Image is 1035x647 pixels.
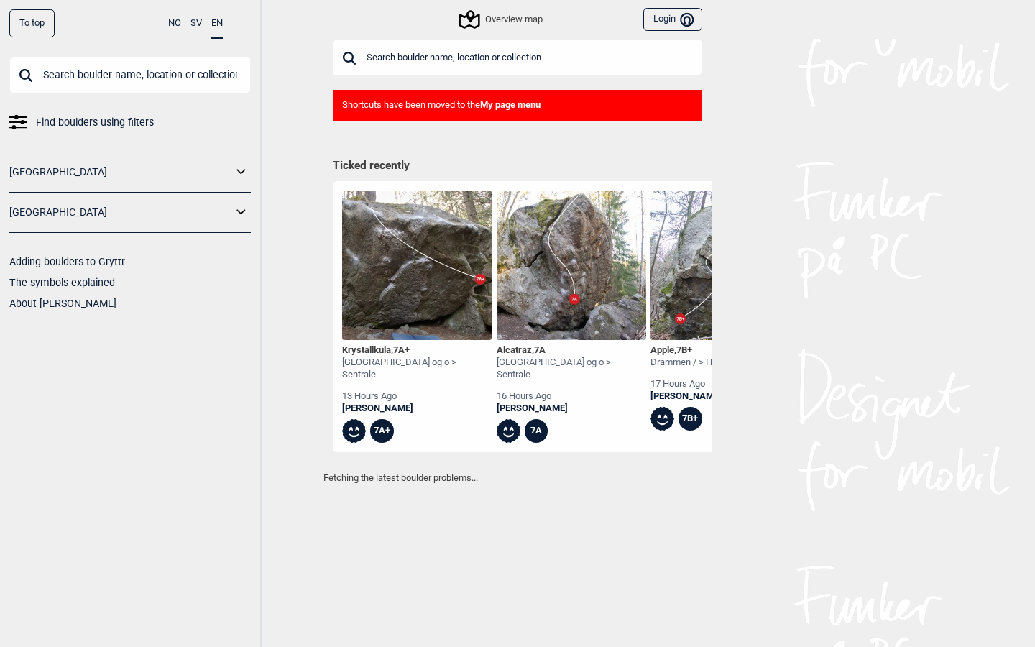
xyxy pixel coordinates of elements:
div: 7A+ [370,419,394,443]
a: The symbols explained [9,277,115,288]
button: EN [211,9,223,39]
a: Find boulders using filters [9,112,251,133]
div: 17 hours ago [650,378,733,390]
input: Search boulder name, location or collection [333,39,702,76]
div: To top [9,9,55,37]
span: 7B+ [676,344,692,355]
input: Search boulder name, location or collection [9,56,251,93]
div: 13 hours ago [342,390,492,403]
div: [GEOGRAPHIC_DATA] og o > Sentrale [497,357,646,381]
b: My page menu [480,99,540,110]
a: [GEOGRAPHIC_DATA] [9,202,232,223]
div: Drammen / > Hurum [650,357,733,369]
div: Overview map [461,11,543,28]
button: Login [643,8,702,32]
span: Find boulders using filters [36,112,154,133]
a: [GEOGRAPHIC_DATA] [9,162,232,183]
p: Fetching the latest boulder problems... [323,471,712,485]
div: 16 hours ago [497,390,646,403]
a: About [PERSON_NAME] [9,298,116,309]
button: NO [168,9,181,37]
a: Adding boulders to Gryttr [9,256,125,267]
span: 7A [534,344,546,355]
div: Shortcuts have been moved to the [333,90,702,121]
div: Alcatraz , [497,344,646,357]
img: Apple 211121 [650,191,800,340]
img: Krystallkula 200509 [342,191,492,340]
img: Alcatraz [497,191,646,340]
div: Apple , [650,344,733,357]
h1: Ticked recently [333,158,702,174]
div: 7A [525,419,548,443]
button: SV [190,9,202,37]
a: [PERSON_NAME] [342,403,492,415]
div: 7B+ [678,407,702,431]
div: [GEOGRAPHIC_DATA] og o > Sentrale [342,357,492,381]
div: Krystallkula , [342,344,492,357]
span: 7A+ [393,344,410,355]
a: [PERSON_NAME] [497,403,646,415]
a: [PERSON_NAME] [650,390,733,403]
